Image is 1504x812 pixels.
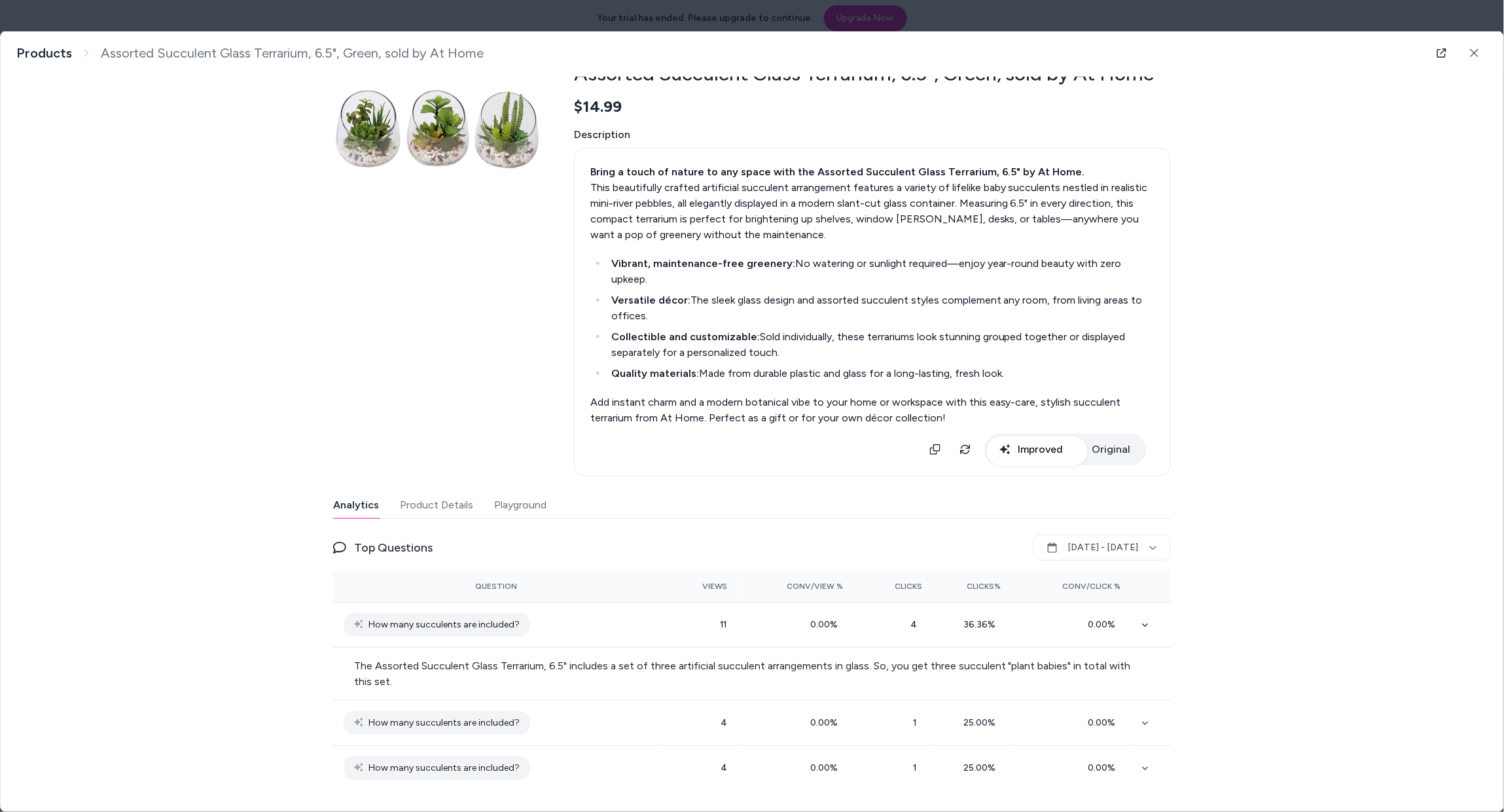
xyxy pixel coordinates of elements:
span: 25.00 % [964,762,1001,773]
span: 4 [910,619,922,630]
button: [DATE] - [DATE] [1033,535,1171,561]
strong: Quality materials: [611,367,699,380]
span: Question [475,581,517,591]
span: Conv/Click % [1063,581,1121,591]
button: Analytics [333,492,379,518]
button: Conv/View % [749,576,844,597]
div: This beautifully crafted artificial succulent arrangement features a variety of lifelike baby suc... [590,180,1155,243]
span: Conv/View % [787,581,843,591]
button: Original [1079,436,1144,463]
span: 11 [720,619,728,630]
span: Clicks [895,581,922,591]
span: 0.00 % [810,717,843,728]
span: 0.00 % [810,762,843,773]
li: The sleek glass design and assorted succulent styles complement any room, from living areas to of... [607,292,1155,324]
img: assorted-succulent-glass-terrarium-6.5.jpg [333,27,543,237]
span: 36.36 % [964,619,1001,630]
li: Made from durable plastic and glass for a long-lasting, fresh look. [607,366,1155,381]
span: How many succulents are included? [368,760,520,776]
span: 0.00 % [1088,762,1121,773]
button: Clicks% [943,576,1001,597]
span: 1 [913,762,922,773]
button: Playground [494,492,546,518]
strong: Versatile décor: [611,294,690,306]
span: How many succulents are included? [368,617,520,633]
span: 0.00 % [810,619,843,630]
p: The Assorted Succulent Glass Terrarium, 6.5" includes a set of three artificial succulent arrange... [354,658,1150,690]
strong: Bring a touch of nature to any space with the Assorted Succulent Glass Terrarium, 6.5" by At Home. [590,166,1085,178]
span: Description [574,127,1171,143]
span: 25.00 % [964,717,1001,728]
button: Question [475,576,517,597]
button: Views [670,576,728,597]
button: Improved [987,436,1077,463]
li: Sold individually, these terrariums look stunning grouped together or displayed separately for a ... [607,329,1155,361]
span: 4 [721,762,728,773]
strong: Vibrant, maintenance-free greenery: [611,257,795,270]
li: No watering or sunlight required—enjoy year-round beauty with zero upkeep. [607,256,1155,287]
div: Add instant charm and a modern botanical vibe to your home or workspace with this easy-care, styl... [590,395,1155,426]
a: Products [16,45,72,62]
span: Clicks% [967,581,1001,591]
span: 4 [721,717,728,728]
span: 0.00 % [1088,619,1121,630]
nav: breadcrumb [16,45,484,62]
span: $14.99 [574,97,622,116]
span: Views [702,581,728,591]
button: Conv/Click % [1022,576,1121,597]
button: Product Details [400,492,473,518]
span: Top Questions [354,538,433,557]
strong: Collectible and customizable: [611,330,760,343]
span: How many succulents are included? [368,715,520,731]
span: 1 [913,717,922,728]
button: Clicks [864,576,922,597]
span: Assorted Succulent Glass Terrarium, 6.5", Green, sold by At Home [101,45,484,62]
span: 0.00 % [1088,717,1121,728]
